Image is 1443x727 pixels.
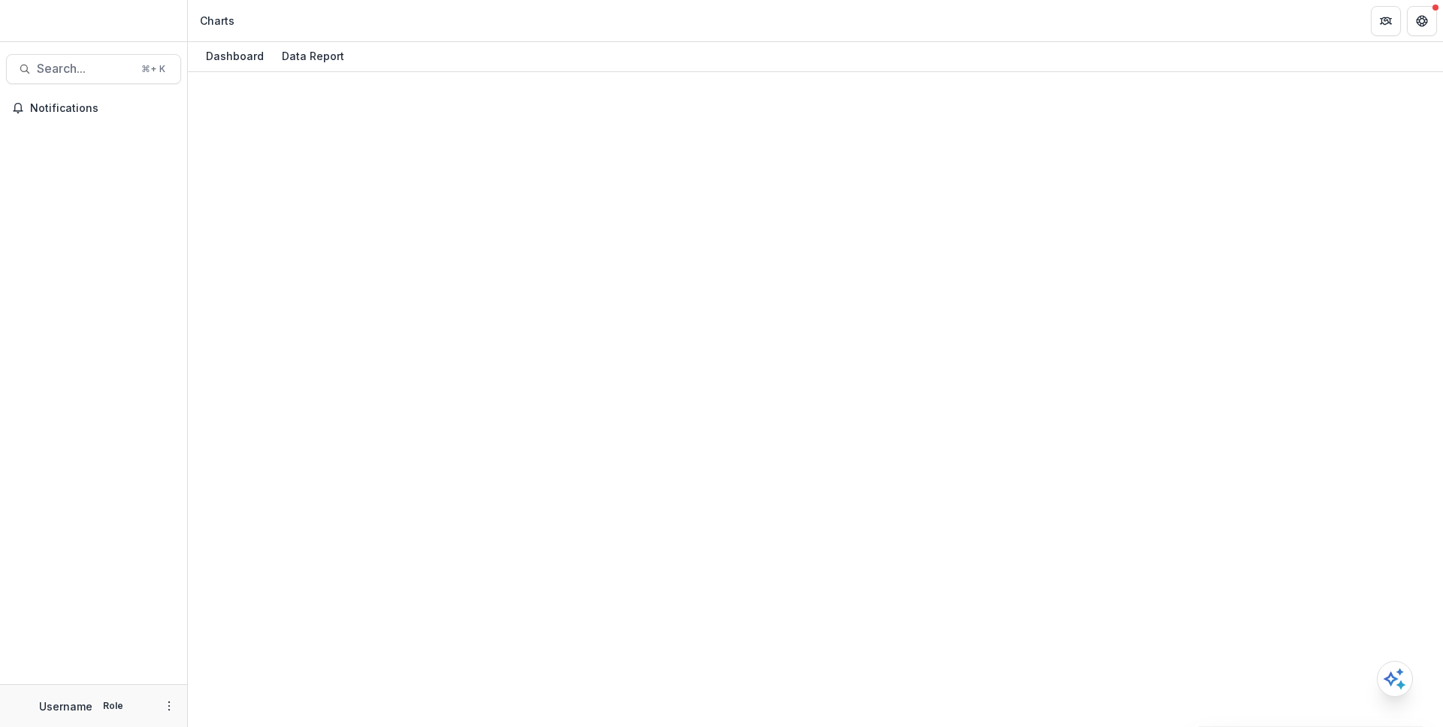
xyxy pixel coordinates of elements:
[138,61,168,77] div: ⌘ + K
[30,102,175,115] span: Notifications
[276,45,350,67] div: Data Report
[160,697,178,715] button: More
[6,54,181,84] button: Search...
[276,42,350,71] a: Data Report
[1407,6,1437,36] button: Get Help
[200,13,234,29] div: Charts
[1371,6,1401,36] button: Partners
[39,698,92,714] p: Username
[37,62,132,76] span: Search...
[200,42,270,71] a: Dashboard
[98,699,128,713] p: Role
[194,10,240,32] nav: breadcrumb
[1377,661,1413,697] button: Open AI Assistant
[6,96,181,120] button: Notifications
[200,45,270,67] div: Dashboard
